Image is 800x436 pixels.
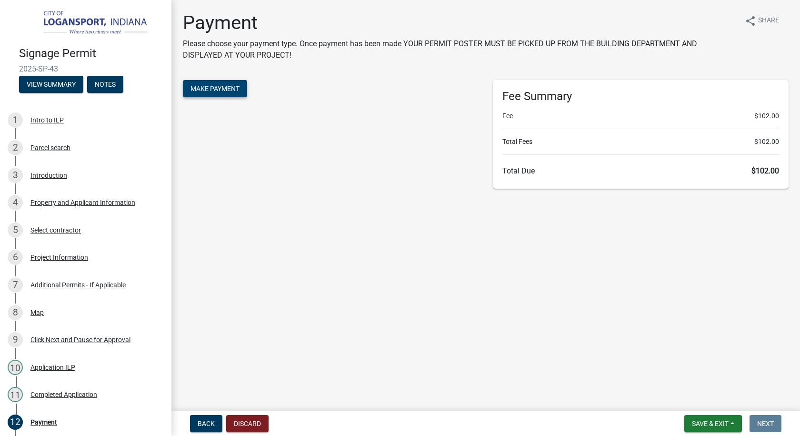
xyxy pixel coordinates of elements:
[19,81,83,89] wm-modal-confirm: Summary
[745,15,756,27] i: share
[19,76,83,93] button: View Summary
[502,90,779,103] h6: Fee Summary
[8,332,23,347] div: 9
[692,420,729,427] span: Save & Exit
[19,64,152,73] span: 2025-SP-43
[30,144,70,151] div: Parcel search
[8,250,23,265] div: 6
[8,415,23,430] div: 12
[8,112,23,128] div: 1
[226,415,269,432] button: Discard
[198,420,215,427] span: Back
[8,305,23,320] div: 8
[758,15,779,27] span: Share
[30,364,75,371] div: Application ILP
[30,172,67,179] div: Introduction
[757,420,774,427] span: Next
[190,85,240,92] span: Make Payment
[8,360,23,375] div: 10
[30,227,81,233] div: Select contractor
[30,282,126,288] div: Additional Permits - If Applicable
[19,47,164,61] h4: Signage Permit
[30,117,64,123] div: Intro to ILP
[87,76,123,93] button: Notes
[87,81,123,89] wm-modal-confirm: Notes
[30,336,130,343] div: Click Next and Pause for Approval
[30,199,135,206] div: Property and Applicant Information
[183,80,247,97] button: Make Payment
[30,254,88,261] div: Project Information
[8,223,23,238] div: 5
[754,111,779,121] span: $102.00
[502,166,779,175] h6: Total Due
[737,11,787,30] button: shareShare
[8,195,23,210] div: 4
[183,38,737,61] p: Please choose your payment type. Once payment has been made YOUR PERMIT POSTER MUST BE PICKED UP ...
[19,10,156,37] img: City of Logansport, Indiana
[750,415,781,432] button: Next
[8,140,23,155] div: 2
[502,111,779,121] li: Fee
[183,11,737,34] h1: Payment
[30,309,44,316] div: Map
[754,137,779,147] span: $102.00
[502,137,779,147] li: Total Fees
[30,419,57,426] div: Payment
[8,277,23,293] div: 7
[8,168,23,183] div: 3
[30,391,97,398] div: Completed Application
[684,415,742,432] button: Save & Exit
[8,387,23,402] div: 11
[751,166,779,175] span: $102.00
[190,415,222,432] button: Back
